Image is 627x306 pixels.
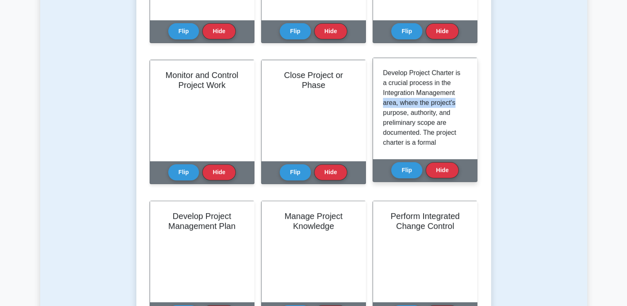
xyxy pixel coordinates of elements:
h2: Develop Project Management Plan [160,211,244,231]
button: Hide [426,162,459,178]
button: Hide [426,23,459,39]
button: Flip [280,164,311,180]
h2: Monitor and Control Project Work [160,70,244,90]
button: Hide [202,23,235,39]
button: Flip [280,23,311,39]
button: Flip [168,164,199,180]
button: Hide [314,164,347,180]
button: Flip [391,23,422,39]
button: Hide [314,23,347,39]
h2: Perform Integrated Change Control [383,211,467,231]
button: Flip [168,23,199,39]
button: Hide [202,164,235,180]
button: Flip [391,162,422,178]
h2: Close Project or Phase [271,70,356,90]
h2: Manage Project Knowledge [271,211,356,231]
